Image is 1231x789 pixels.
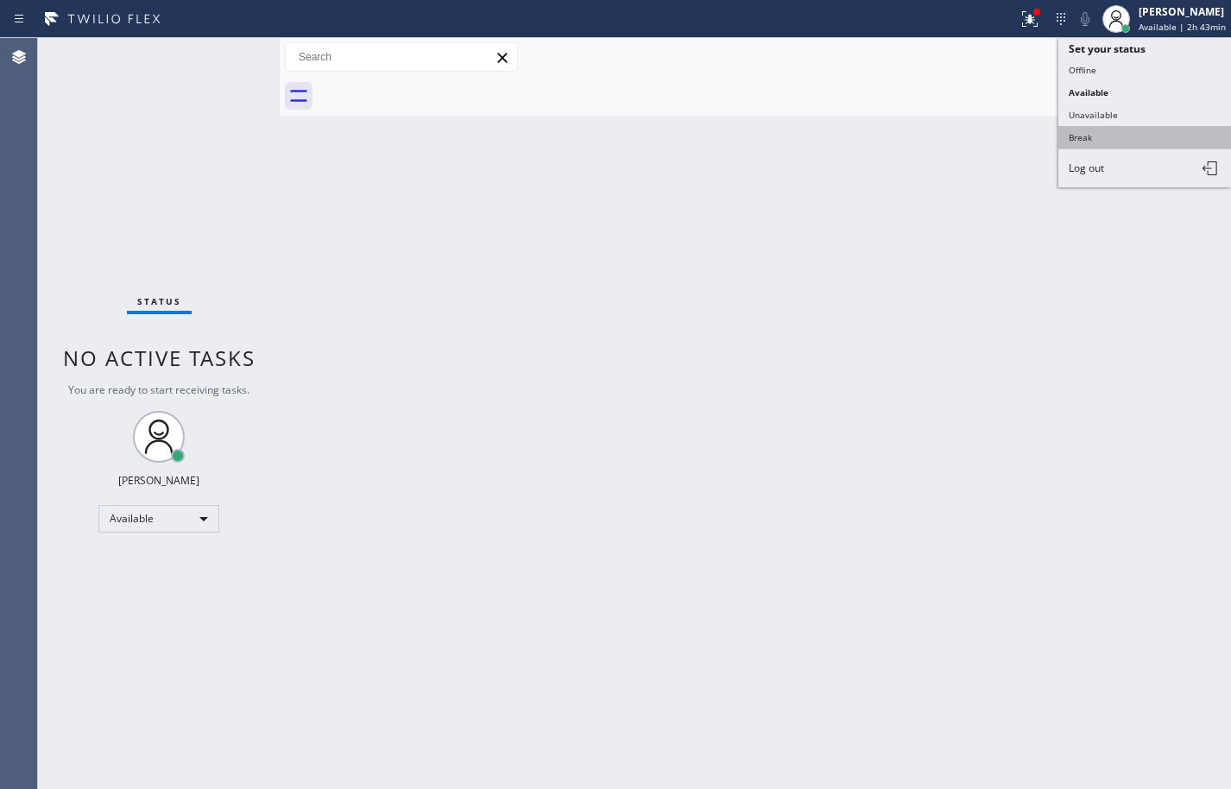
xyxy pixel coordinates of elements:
div: [PERSON_NAME] [1139,4,1226,19]
div: Available [98,505,219,533]
span: No active tasks [63,344,256,372]
input: Search [286,43,517,71]
span: Status [137,295,181,307]
span: You are ready to start receiving tasks. [68,382,249,397]
div: [PERSON_NAME] [118,473,199,488]
span: Available | 2h 43min [1139,21,1226,33]
button: Mute [1073,7,1097,31]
